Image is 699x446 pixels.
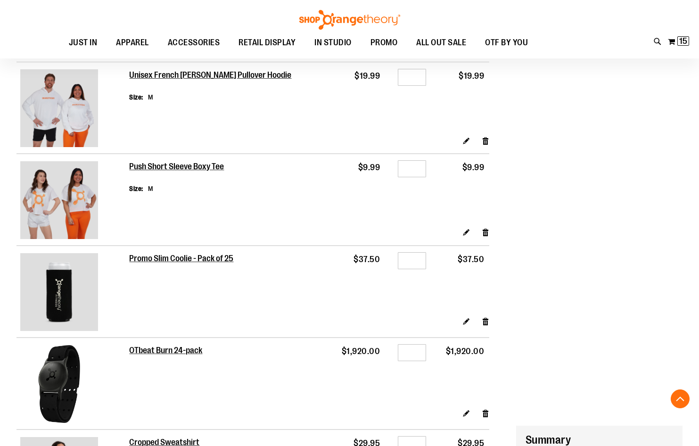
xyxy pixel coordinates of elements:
a: Unisex French Terry Pullover Hoodie [20,69,125,149]
img: Unisex French Terry Pullover Hoodie [20,69,98,147]
span: $9.99 [462,163,485,172]
a: Remove item [482,408,490,418]
dd: M [148,184,153,193]
span: $37.50 [458,255,484,264]
span: OTF BY YOU [485,32,528,53]
a: Promo Slim Coolie - Pack of 25 [129,254,234,264]
a: Unisex French [PERSON_NAME] Pullover Hoodie [129,70,293,81]
img: Shop Orangetheory [298,10,402,30]
a: Remove item [482,227,490,237]
dt: Size [129,92,143,102]
span: PROMO [370,32,398,53]
span: $19.99 [354,71,380,81]
span: ALL OUT SALE [416,32,466,53]
span: $1,920.00 [342,347,380,356]
span: $9.99 [358,163,380,172]
span: 15 [679,36,687,46]
button: Back To Top [671,389,690,408]
span: $37.50 [354,255,380,264]
a: OTbeat Burn 24-pack [129,346,203,356]
a: Push Short Sleeve Boxy Tee [129,162,225,172]
span: JUST IN [69,32,98,53]
img: OTbeat Burn 24-pack [20,345,98,423]
span: ACCESSORIES [168,32,220,53]
span: IN STUDIO [314,32,352,53]
a: Promo Slim Coolie - Pack of 25 [20,253,125,333]
a: OTbeat Burn 24-pack [20,345,125,425]
span: APPAREL [116,32,149,53]
dd: M [148,92,153,102]
a: Push Short Sleeve Boxy Tee [20,161,125,241]
a: Remove item [482,316,490,326]
span: $19.99 [459,71,484,81]
span: RETAIL DISPLAY [238,32,296,53]
span: $1,920.00 [446,347,485,356]
dt: Size [129,184,143,193]
a: Remove item [482,135,490,145]
img: Push Short Sleeve Boxy Tee [20,161,98,239]
img: Promo Slim Coolie - Pack of 25 [20,253,98,331]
